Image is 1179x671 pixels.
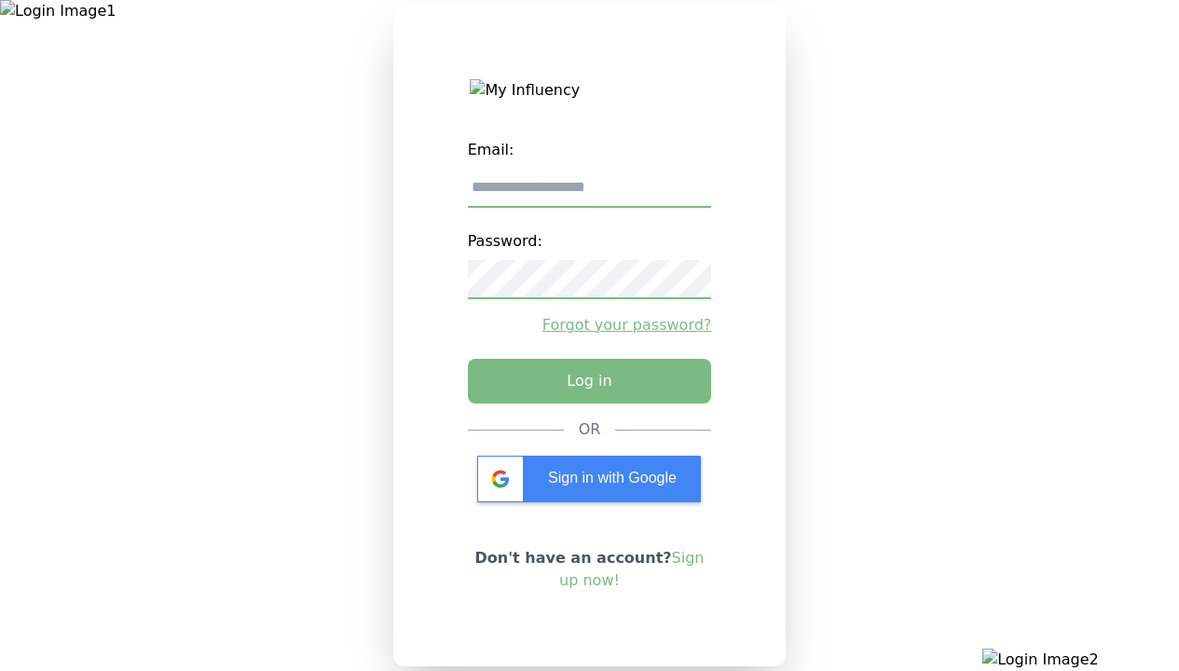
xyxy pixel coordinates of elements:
[470,79,708,102] img: My Influency
[477,456,701,502] div: Sign in with Google
[468,359,712,404] button: Log in
[468,314,712,336] a: Forgot your password?
[468,131,712,169] label: Email:
[468,223,712,260] label: Password:
[548,470,677,486] span: Sign in with Google
[468,547,712,592] p: Don't have an account?
[579,418,601,441] div: OR
[982,649,1179,671] img: Login Image2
